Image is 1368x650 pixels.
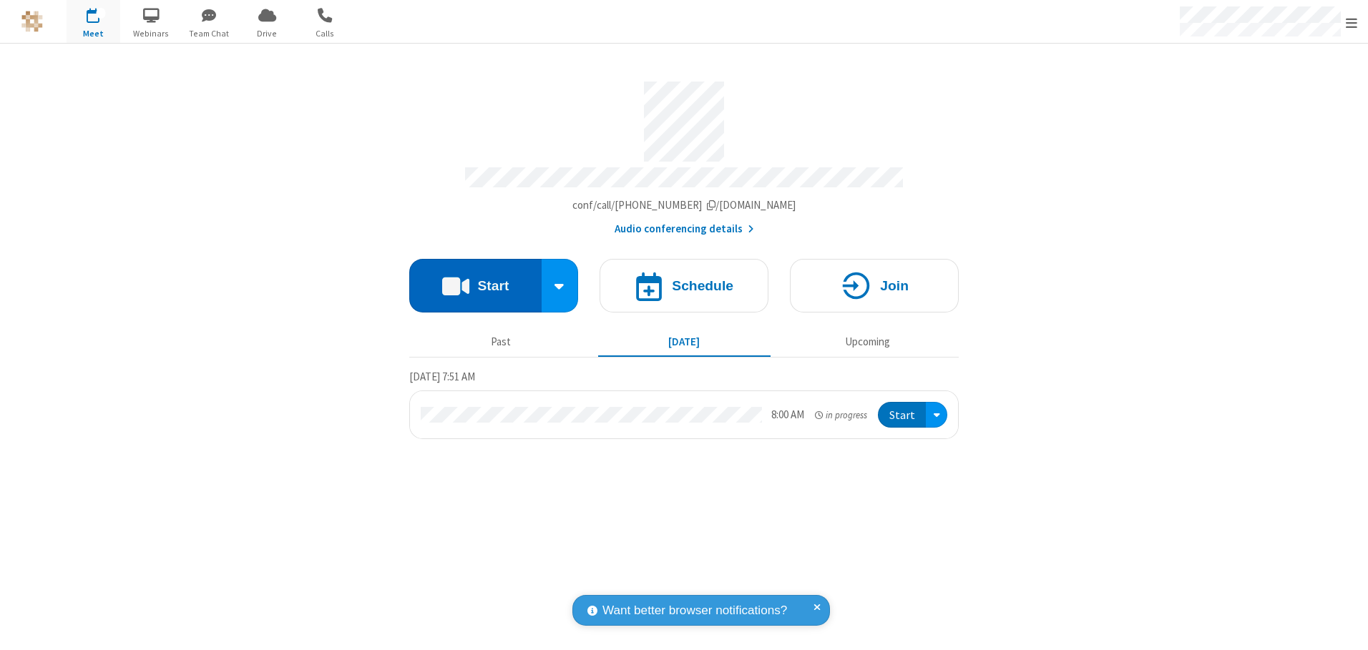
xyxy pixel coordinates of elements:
[771,407,804,423] div: 8:00 AM
[409,368,959,440] section: Today's Meetings
[926,402,947,428] div: Open menu
[542,259,579,312] div: Start conference options
[240,27,294,40] span: Drive
[790,259,959,312] button: Join
[409,370,475,383] span: [DATE] 7:51 AM
[182,27,236,40] span: Team Chat
[409,259,542,312] button: Start
[781,328,954,355] button: Upcoming
[880,279,909,292] h4: Join
[878,402,926,428] button: Start
[672,279,733,292] h4: Schedule
[572,198,796,212] span: Copy my meeting room link
[477,279,509,292] h4: Start
[598,328,771,355] button: [DATE]
[21,11,43,32] img: QA Selenium DO NOT DELETE OR CHANGE
[67,27,120,40] span: Meet
[815,408,867,422] em: in progress
[409,71,959,237] section: Account details
[602,601,787,620] span: Want better browser notifications?
[600,259,768,312] button: Schedule
[97,8,106,19] div: 1
[415,328,587,355] button: Past
[124,27,178,40] span: Webinars
[298,27,352,40] span: Calls
[572,197,796,214] button: Copy my meeting room linkCopy my meeting room link
[615,221,754,237] button: Audio conferencing details
[1332,613,1357,640] iframe: Chat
